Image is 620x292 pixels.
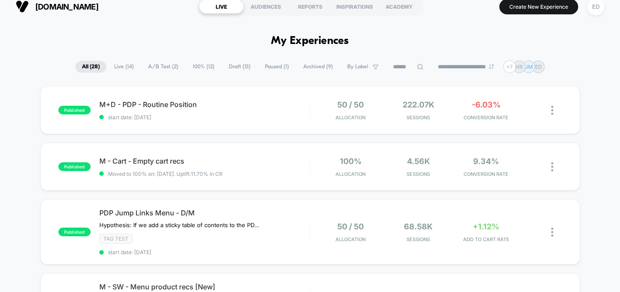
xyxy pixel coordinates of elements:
[454,114,518,121] span: CONVERSION RATE
[454,171,518,177] span: CONVERSION RATE
[99,234,132,244] span: TAG Test
[403,100,434,109] span: 222.07k
[340,157,362,166] span: 100%
[387,236,450,242] span: Sessions
[404,222,433,231] span: 68.58k
[58,228,91,236] span: published
[525,64,533,70] p: JM
[142,61,185,73] span: A/B Test ( 2 )
[489,64,494,69] img: end
[99,157,310,165] span: M - Cart - Empty cart recs
[58,106,91,114] span: published
[35,2,98,11] span: [DOMAIN_NAME]
[186,61,221,73] span: 100% ( 12 )
[335,236,366,242] span: Allocation
[99,222,261,228] span: Hypothesis: If we add a sticky table of contents to the PDP we can expect to see an increase in a...
[58,162,91,171] span: published
[108,61,140,73] span: Live ( 14 )
[535,64,542,70] p: ED
[551,228,553,237] img: close
[473,157,499,166] span: 9.34%
[335,114,366,121] span: Allocation
[387,171,450,177] span: Sessions
[99,208,310,217] span: PDP Jump Links Menu - D/M
[297,61,339,73] span: Archived ( 9 )
[99,282,310,291] span: M - SW - Menu product recs [New]
[222,61,257,73] span: Draft ( 13 )
[515,64,523,70] p: HR
[347,64,368,70] span: By Label
[551,162,553,171] img: close
[454,236,518,242] span: ADD TO CART RATE
[271,35,349,47] h1: My Experiences
[99,100,310,109] span: M+D - PDP - Routine Position
[503,60,516,73] div: + 7
[407,157,430,166] span: 4.56k
[99,249,310,255] span: start date: [DATE]
[551,106,553,115] img: close
[335,171,366,177] span: Allocation
[337,100,364,109] span: 50 / 50
[387,114,450,121] span: Sessions
[108,171,223,177] span: Moved to 100% on: [DATE] . Uplift: 11.70% in CR
[99,114,310,121] span: start date: [DATE]
[473,222,499,231] span: +1.12%
[337,222,364,231] span: 50 / 50
[472,100,501,109] span: -6.03%
[258,61,295,73] span: Paused ( 1 )
[75,61,106,73] span: All ( 28 )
